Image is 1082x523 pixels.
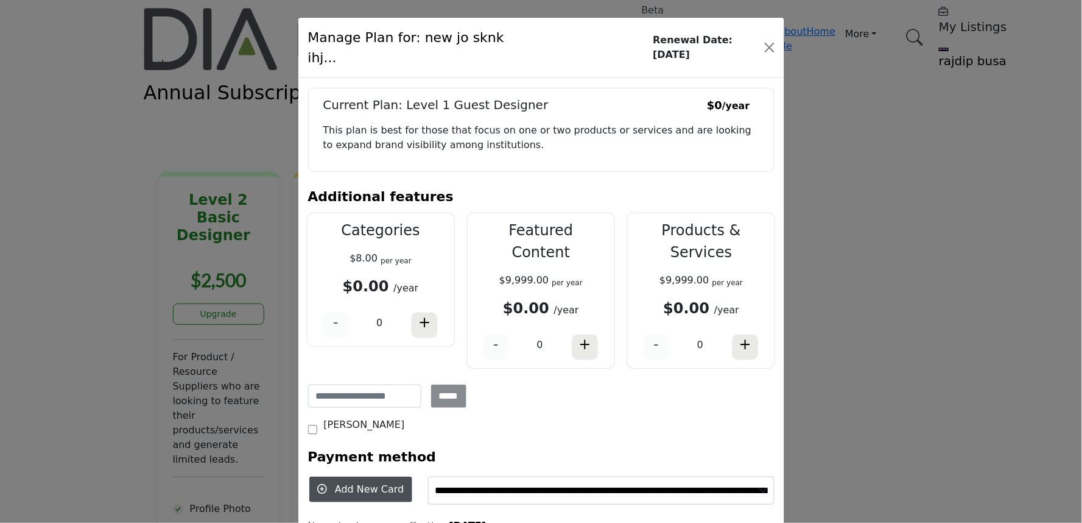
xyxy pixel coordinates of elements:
[761,38,779,57] button: Close
[714,304,739,316] span: /year
[639,219,764,263] p: Products & Services
[722,100,750,112] small: /year
[350,252,378,264] span: $8.00
[411,312,438,338] button: +
[697,338,703,352] p: 0
[308,447,437,467] h3: Payment method
[343,278,389,295] b: $0.00
[572,334,599,360] button: +
[653,33,765,62] b: Renewal Date: [DATE]
[579,336,591,354] h4: +
[503,300,549,317] b: $0.00
[418,314,430,332] h4: +
[309,477,412,502] button: Add New Card
[323,123,759,152] p: This plan is best for those that focus on one or two products or services and are looking to expa...
[554,304,579,316] span: /year
[707,98,750,113] p: $0
[318,219,443,241] p: Categories
[732,334,759,360] button: +
[659,274,709,286] span: $9,999.00
[499,274,549,286] span: $9,999.00
[308,27,522,68] h1: Manage Plan for: new jo sknk ihj...
[663,300,709,317] b: $0.00
[739,336,751,354] h4: +
[324,418,405,432] p: [PERSON_NAME]
[479,219,603,263] p: Featured Content
[335,483,404,495] span: Add New Card
[537,338,543,352] p: 0
[552,279,583,287] sub: per year
[393,282,418,294] span: /year
[308,187,454,207] h3: Additional features
[381,257,412,265] sub: per year
[323,98,549,112] h5: Current Plan: Level 1 Guest Designer
[712,279,743,287] sub: per year
[376,316,382,330] p: 0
